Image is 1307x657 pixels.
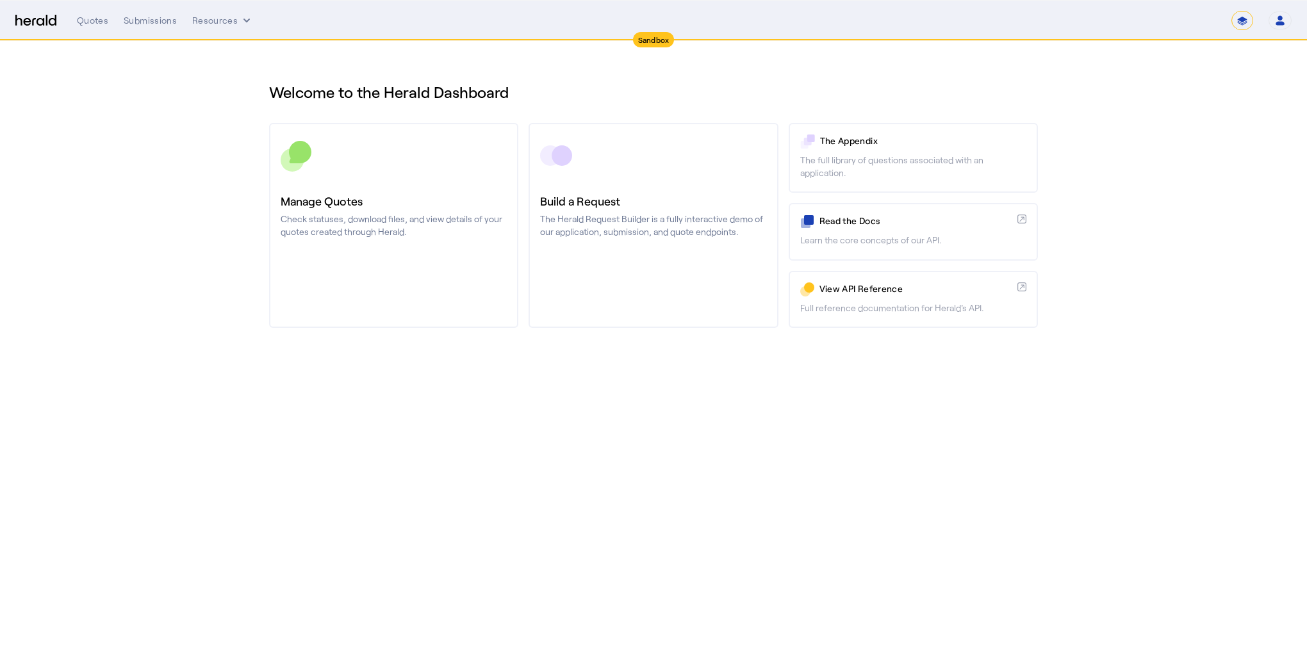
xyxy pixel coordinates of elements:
div: Quotes [77,14,108,27]
a: Build a RequestThe Herald Request Builder is a fully interactive demo of our application, submiss... [529,123,778,328]
p: Learn the core concepts of our API. [800,234,1026,247]
a: Manage QuotesCheck statuses, download files, and view details of your quotes created through Herald. [269,123,518,328]
div: Submissions [124,14,177,27]
p: Full reference documentation for Herald's API. [800,302,1026,314]
h3: Build a Request [540,192,766,210]
p: Read the Docs [819,215,1012,227]
a: View API ReferenceFull reference documentation for Herald's API. [789,271,1038,328]
div: Sandbox [633,32,675,47]
button: Resources dropdown menu [192,14,253,27]
h1: Welcome to the Herald Dashboard [269,82,1038,102]
p: Check statuses, download files, and view details of your quotes created through Herald. [281,213,507,238]
h3: Manage Quotes [281,192,507,210]
a: The AppendixThe full library of questions associated with an application. [789,123,1038,193]
p: The Appendix [820,134,1026,147]
img: Herald Logo [15,15,56,27]
p: The Herald Request Builder is a fully interactive demo of our application, submission, and quote ... [540,213,766,238]
p: The full library of questions associated with an application. [800,154,1026,179]
a: Read the DocsLearn the core concepts of our API. [789,203,1038,260]
p: View API Reference [819,282,1012,295]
